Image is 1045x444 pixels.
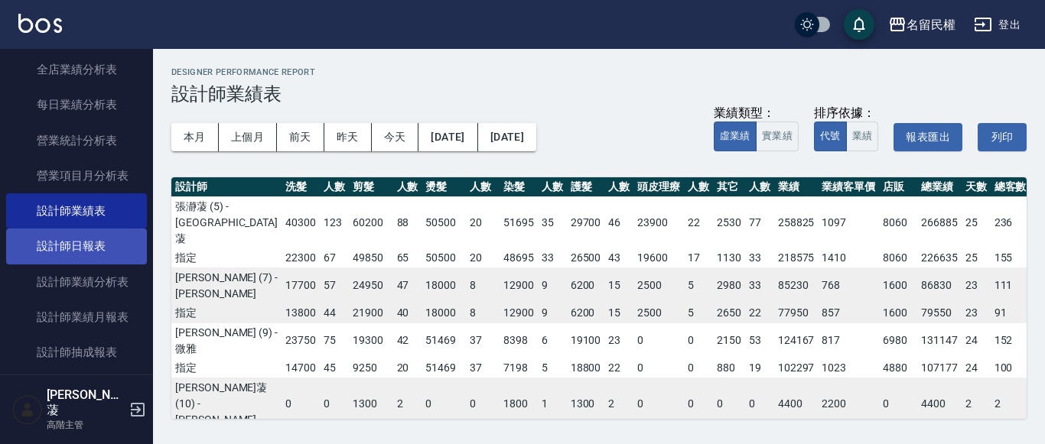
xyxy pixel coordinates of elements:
td: 102297 [774,358,819,378]
td: 2 [991,378,1030,429]
td: 1 [538,378,567,429]
td: 88 [393,196,422,248]
td: 8 [466,303,500,323]
td: 67 [320,248,349,268]
th: 店販 [879,177,917,197]
td: 258825 [774,196,819,248]
div: 排序依據： [814,105,879,122]
td: 47 [393,267,422,303]
td: 50500 [422,248,466,268]
td: 0 [422,378,466,429]
td: 14700 [282,358,320,378]
button: 本月 [171,123,219,151]
td: 6200 [567,267,605,303]
td: 29700 [567,196,605,248]
th: 剪髮 [349,177,393,197]
th: 總業績 [917,177,962,197]
td: 張瀞蓤 (5) - [GEOGRAPHIC_DATA]蓤 [171,196,282,248]
td: 19600 [633,248,684,268]
td: 131147 [917,322,962,358]
th: 設計師 [171,177,282,197]
td: 0 [745,378,774,429]
td: 53 [745,322,774,358]
td: 24 [962,358,991,378]
th: 業績 [774,177,819,197]
td: 2 [962,378,991,429]
td: 1300 [349,378,393,429]
td: 9 [538,267,567,303]
td: 123 [320,196,349,248]
td: 42 [393,322,422,358]
td: 152 [991,322,1030,358]
td: 2530 [713,196,745,248]
td: 65 [393,248,422,268]
td: 1410 [818,248,879,268]
td: 266885 [917,196,962,248]
td: 22300 [282,248,320,268]
td: 0 [466,378,500,429]
td: 17700 [282,267,320,303]
td: 6200 [567,303,605,323]
td: 20 [466,196,500,248]
td: 44 [320,303,349,323]
td: 91 [991,303,1030,323]
td: 0 [684,358,713,378]
td: 51695 [500,196,538,248]
td: 49850 [349,248,393,268]
td: 1023 [818,358,879,378]
button: 報表匯出 [894,123,962,151]
td: 15 [604,267,633,303]
td: 12900 [500,303,538,323]
th: 人數 [320,177,349,197]
img: Person [12,394,43,425]
td: 2200 [818,378,879,429]
td: 0 [633,358,684,378]
button: 業績 [846,122,879,151]
td: 107177 [917,358,962,378]
td: 86830 [917,267,962,303]
td: 18800 [567,358,605,378]
th: 人數 [466,177,500,197]
td: 100 [991,358,1030,378]
a: 設計師業績分析表 [6,264,147,300]
td: 51469 [422,322,466,358]
td: 2150 [713,322,745,358]
td: 18000 [422,267,466,303]
td: 77 [745,196,774,248]
td: 236 [991,196,1030,248]
td: 指定 [171,248,282,268]
td: 857 [818,303,879,323]
th: 護髮 [567,177,605,197]
td: 5 [684,303,713,323]
td: 155 [991,248,1030,268]
button: 列印 [978,123,1027,151]
td: 0 [633,378,684,429]
th: 人數 [393,177,422,197]
td: 12900 [500,267,538,303]
button: [DATE] [418,123,477,151]
td: 24 [962,322,991,358]
td: 8398 [500,322,538,358]
td: 33 [538,248,567,268]
td: 77950 [774,303,819,323]
th: 燙髮 [422,177,466,197]
td: 2980 [713,267,745,303]
a: 營業統計分析表 [6,123,147,158]
td: 23 [604,322,633,358]
td: 26500 [567,248,605,268]
button: 昨天 [324,123,372,151]
td: 124167 [774,322,819,358]
td: 111 [991,267,1030,303]
td: 8060 [879,248,917,268]
td: 0 [713,378,745,429]
td: 9250 [349,358,393,378]
td: 1130 [713,248,745,268]
td: 226635 [917,248,962,268]
td: 6 [538,322,567,358]
td: 23 [962,267,991,303]
th: 人數 [538,177,567,197]
td: 8060 [879,196,917,248]
td: 18000 [422,303,466,323]
p: 高階主管 [47,418,125,432]
td: 6980 [879,322,917,358]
